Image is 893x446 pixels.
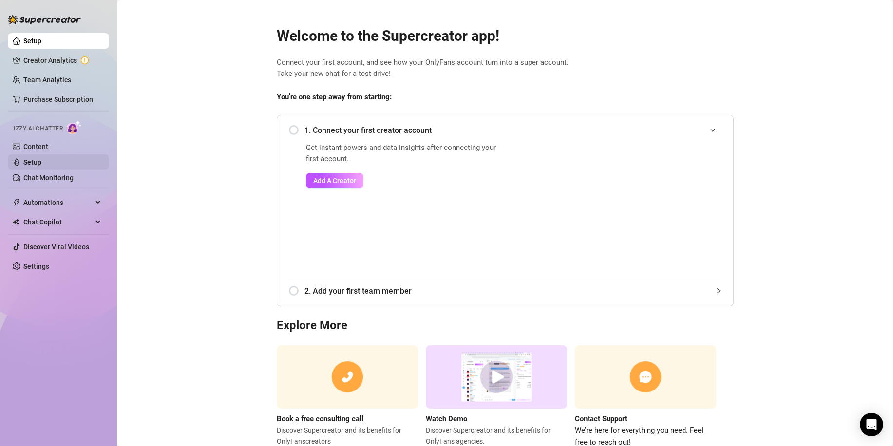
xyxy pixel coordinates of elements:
span: Automations [23,195,93,210]
span: Get instant powers and data insights after connecting your first account. [306,142,502,165]
span: 2. Add your first team member [304,285,722,297]
strong: Contact Support [575,414,627,423]
a: Setup [23,158,41,166]
a: Settings [23,262,49,270]
a: Discover Viral Videos [23,243,89,251]
img: supercreator demo [426,345,567,409]
button: Add A Creator [306,173,363,188]
span: thunderbolt [13,199,20,206]
strong: Watch Demo [426,414,467,423]
a: Team Analytics [23,76,71,84]
span: 1. Connect your first creator account [304,124,722,136]
iframe: Add Creators [527,142,722,267]
strong: Book a free consulting call [277,414,363,423]
span: expanded [710,127,716,133]
a: Creator Analytics exclamation-circle [23,53,101,68]
span: Connect your first account, and see how your OnlyFans account turn into a super account. Take you... [277,57,734,80]
a: Setup [23,37,41,45]
img: AI Chatter [67,120,82,134]
span: collapsed [716,288,722,294]
span: Chat Copilot [23,214,93,230]
a: Purchase Subscription [23,95,93,103]
a: Chat Monitoring [23,174,74,182]
div: 1. Connect your first creator account [289,118,722,142]
img: logo-BBDzfeDw.svg [8,15,81,24]
div: Open Intercom Messenger [860,413,883,436]
h3: Explore More [277,318,734,334]
span: Izzy AI Chatter [14,124,63,133]
img: Chat Copilot [13,219,19,225]
img: consulting call [277,345,418,409]
span: Add A Creator [313,177,356,185]
strong: You’re one step away from starting: [277,93,392,101]
a: Add A Creator [306,173,502,188]
h2: Welcome to the Supercreator app! [277,27,734,45]
div: 2. Add your first team member [289,279,722,303]
a: Content [23,143,48,150]
img: contact support [575,345,716,409]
